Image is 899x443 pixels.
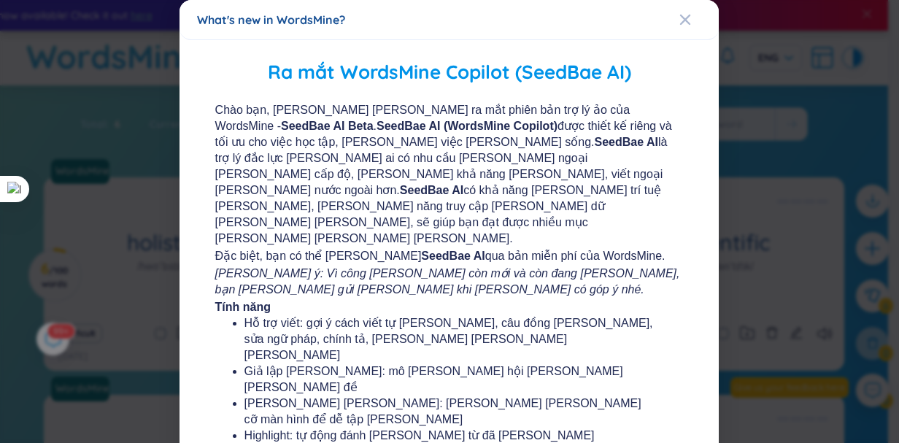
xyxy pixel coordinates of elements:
li: Giả lập [PERSON_NAME]: mô [PERSON_NAME] hội [PERSON_NAME] [PERSON_NAME] đề [244,363,655,396]
b: Tính năng [215,301,271,313]
b: SeedBae AI (WordsMine Copilot) [377,120,557,132]
b: SeedBae AI [422,250,485,262]
b: SeedBae AI [400,184,463,196]
b: SeedBae AI [595,136,658,148]
div: What's new in WordsMine? [197,12,701,28]
span: Chào bạn, [PERSON_NAME] [PERSON_NAME] ra mắt phiên bản trợ lý ảo của WordsMine - . được thiết kế ... [215,102,684,247]
li: Hỗ trợ viết: gợi ý cách viết tự [PERSON_NAME], câu đồng [PERSON_NAME], sửa ngữ pháp, chính tả, [P... [244,315,655,363]
li: [PERSON_NAME] [PERSON_NAME]: [PERSON_NAME] [PERSON_NAME] cỡ màn hình để dễ tập [PERSON_NAME] [244,396,655,428]
h2: Ra mắt WordsMine Copilot (SeedBae AI) [201,58,698,88]
span: Đặc biệt, bạn có thể [PERSON_NAME] qua bản miễn phí của WordsMine. [215,248,684,264]
b: SeedBae AI Beta [281,120,374,132]
i: [PERSON_NAME] ý: Vì công [PERSON_NAME] còn mới và còn đang [PERSON_NAME], bạn [PERSON_NAME] gửi [... [215,267,680,296]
